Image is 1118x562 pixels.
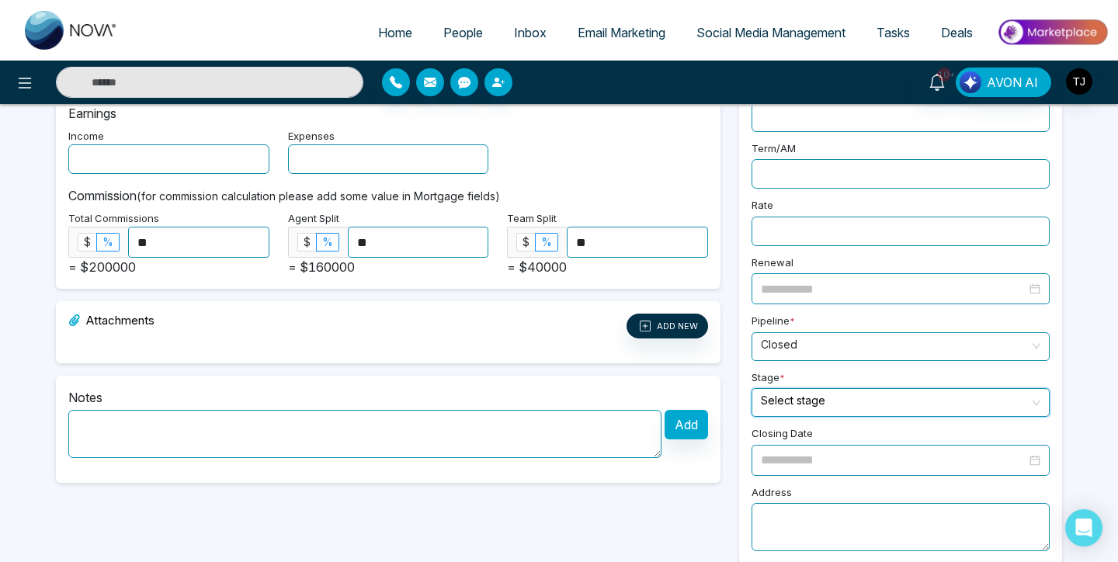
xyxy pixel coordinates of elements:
[288,211,339,227] label: Agent Split
[956,68,1051,97] button: AVON AI
[696,25,845,40] span: Social Media Management
[877,25,910,40] span: Tasks
[84,235,91,248] span: $
[68,388,708,407] p: Notes
[514,25,547,40] span: Inbox
[498,18,562,47] a: Inbox
[941,25,973,40] span: Deals
[523,235,529,248] span: $
[752,426,813,445] label: Closing Date
[137,189,500,203] small: (for commission calculation please add some value in Mortgage fields)
[102,235,113,248] span: %
[68,104,708,123] p: Earnings
[752,370,785,389] label: Stage
[918,68,956,95] a: 10+
[25,11,118,50] img: Nova CRM Logo
[562,18,681,47] a: Email Marketing
[428,18,498,47] a: People
[288,129,335,144] label: Expenses
[279,208,498,276] div: = $160000
[322,235,333,248] span: %
[752,198,773,217] label: Rate
[761,333,1040,360] span: Closed
[752,314,795,332] label: Pipeline
[925,18,988,47] a: Deals
[987,73,1038,92] span: AVON AI
[752,255,793,274] label: Renewal
[363,18,428,47] a: Home
[507,211,557,227] label: Team Split
[59,208,279,276] div: = $200000
[68,129,104,144] label: Income
[578,25,665,40] span: Email Marketing
[681,18,861,47] a: Social Media Management
[960,71,981,93] img: Lead Flow
[304,235,311,248] span: $
[627,314,708,338] button: ADD NEW
[861,18,925,47] a: Tasks
[68,211,159,227] label: Total Commissions
[68,186,708,205] p: Commission
[443,25,483,40] span: People
[665,410,708,439] button: Add
[996,15,1109,50] img: Market-place.gif
[752,485,792,504] label: Address
[541,235,552,248] span: %
[937,68,951,82] span: 10+
[378,25,412,40] span: Home
[498,208,717,276] div: = $40000
[1066,68,1092,95] img: User Avatar
[752,141,796,160] label: Term/AM
[68,314,155,332] h6: Attachments
[1065,509,1102,546] div: Open Intercom Messenger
